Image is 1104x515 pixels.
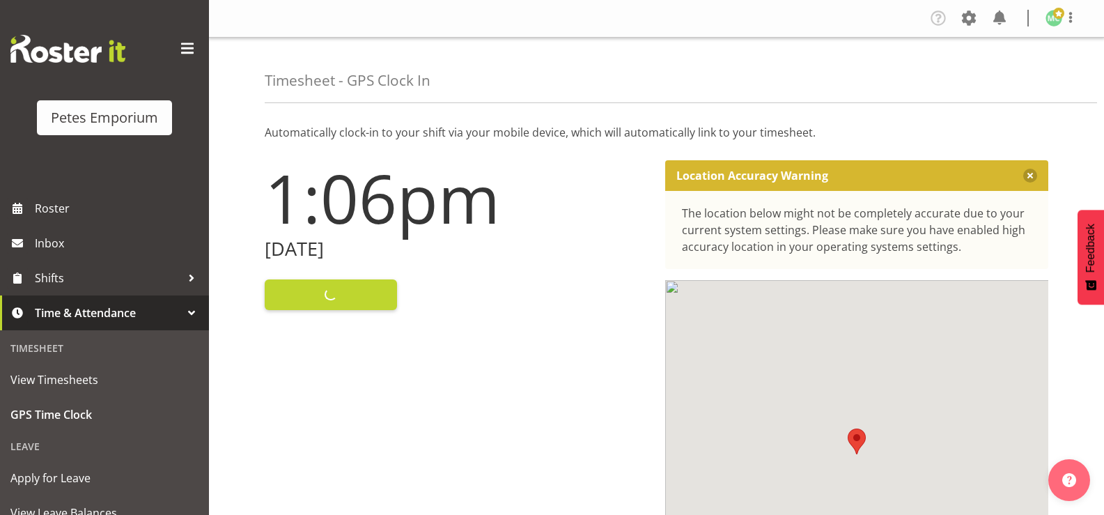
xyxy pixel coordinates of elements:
span: Feedback [1084,224,1097,272]
span: Apply for Leave [10,468,199,489]
div: The location below might not be completely accurate due to your current system settings. Please m... [682,205,1032,255]
img: melissa-cowen2635.jpg [1045,10,1062,26]
div: Timesheet [3,334,205,362]
h4: Timesheet - GPS Clock In [265,72,430,89]
span: View Timesheets [10,369,199,390]
p: Automatically clock-in to your shift via your mobile device, which will automatically link to you... [265,124,1048,141]
button: Close message [1023,169,1037,183]
span: Time & Attendance [35,302,181,323]
span: Shifts [35,268,181,289]
a: View Timesheets [3,362,205,397]
span: GPS Time Clock [10,404,199,425]
p: Location Accuracy Warning [676,169,828,183]
a: GPS Time Clock [3,397,205,432]
span: Roster [35,198,202,219]
h2: [DATE] [265,238,648,260]
img: help-xxl-2.png [1062,473,1076,487]
a: Apply for Leave [3,461,205,495]
img: Rosterit website logo [10,35,125,63]
h1: 1:06pm [265,160,648,236]
button: Feedback - Show survey [1078,210,1104,305]
div: Petes Emporium [51,107,158,128]
div: Leave [3,432,205,461]
span: Inbox [35,233,202,254]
